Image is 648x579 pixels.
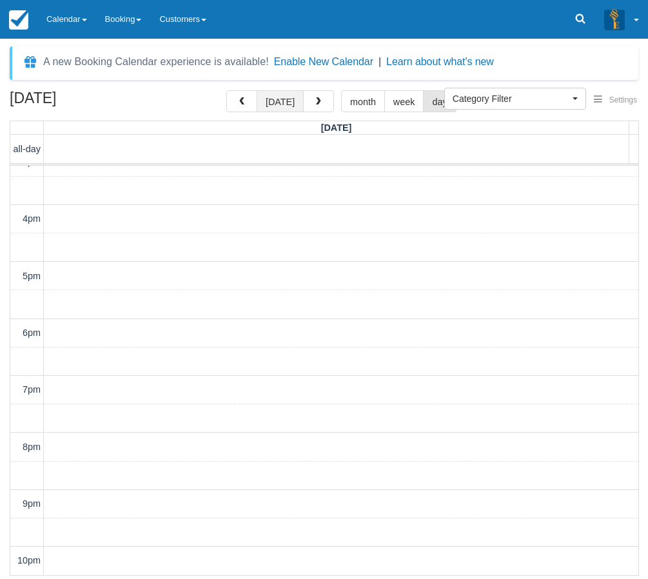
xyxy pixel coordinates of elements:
span: 8pm [23,442,41,452]
span: Category Filter [453,92,569,105]
div: A new Booking Calendar experience is available! [43,54,269,70]
img: A3 [604,9,625,30]
span: 4pm [23,213,41,224]
span: 3pm [23,157,41,167]
span: 10pm [17,555,41,565]
a: Learn about what's new [386,56,494,67]
button: week [384,90,424,112]
span: 6pm [23,328,41,338]
span: [DATE] [321,123,352,133]
span: 7pm [23,384,41,395]
button: day [423,90,456,112]
button: Enable New Calendar [274,55,373,68]
button: Category Filter [444,88,586,110]
span: 5pm [23,271,41,281]
button: [DATE] [257,90,304,112]
span: all-day [14,144,41,154]
button: month [341,90,385,112]
span: | [378,56,381,67]
button: Settings [586,91,645,110]
span: Settings [609,95,637,104]
h2: [DATE] [10,90,173,114]
img: checkfront-main-nav-mini-logo.png [9,10,28,30]
span: 9pm [23,498,41,509]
